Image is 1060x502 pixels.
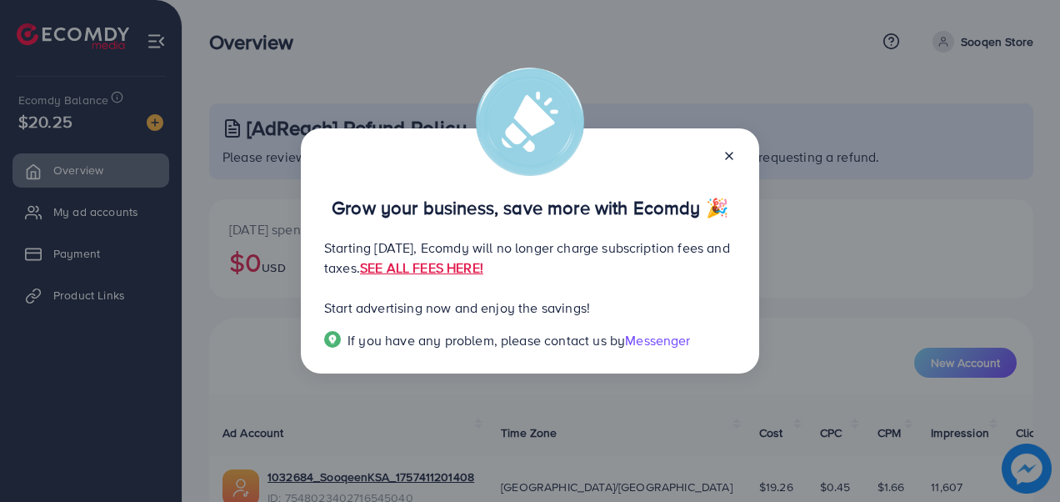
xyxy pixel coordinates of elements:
[324,298,736,318] p: Start advertising now and enjoy the savings!
[347,331,625,349] span: If you have any problem, please contact us by
[324,238,736,278] p: Starting [DATE], Ecomdy will no longer charge subscription fees and taxes.
[476,68,584,176] img: alert
[324,331,341,348] img: Popup guide
[625,331,690,349] span: Messenger
[360,259,483,277] a: SEE ALL FEES HERE!
[324,198,736,218] p: Grow your business, save more with Ecomdy 🎉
